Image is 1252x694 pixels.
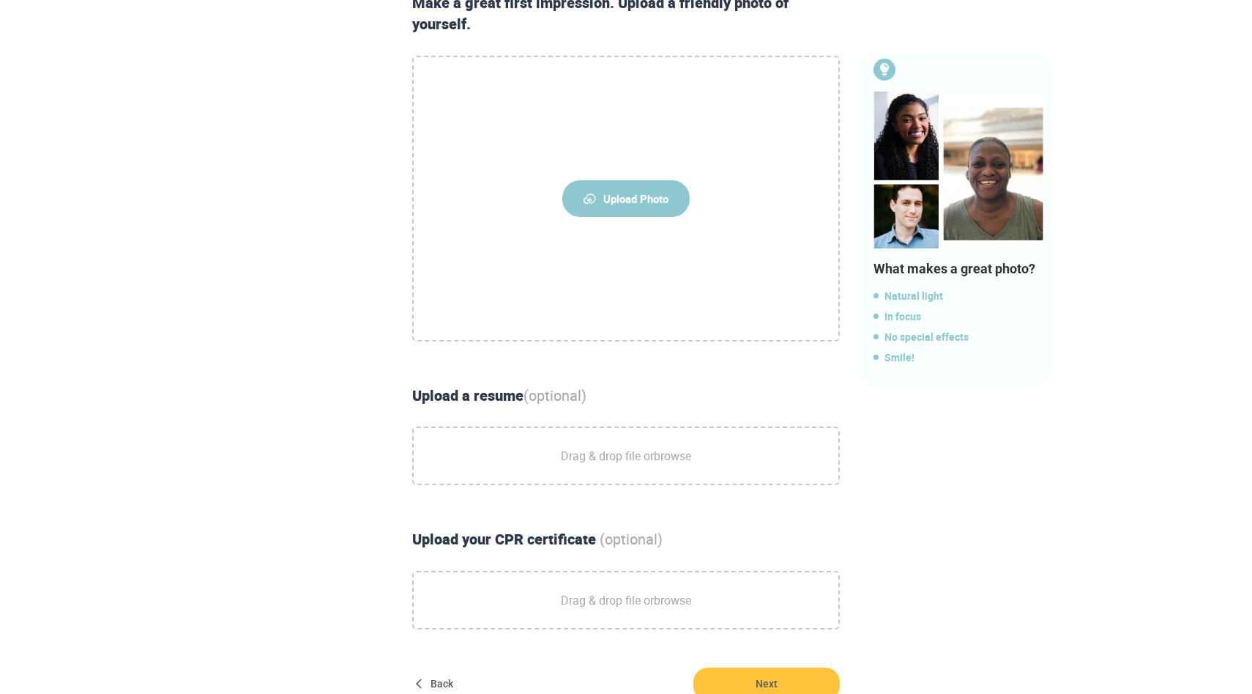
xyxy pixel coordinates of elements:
img: upload [584,193,596,204]
span: Upload Photo [562,180,690,217]
span: Smile! [873,349,1043,366]
span: (optional) [600,529,663,549]
span: Drag & drop file or [561,582,691,619]
div: Upload a resume [406,385,846,407]
span: Natural light [873,287,1043,305]
img: Bulb [873,59,895,81]
span: Drag & drop file or [561,438,691,474]
span: (optional) [523,385,586,405]
div: What makes a great photo? [873,259,1043,278]
span: No special effects [873,328,1043,346]
a: browse [654,592,691,608]
a: browse [654,448,691,464]
img: Bulb [873,92,1043,248]
div: Upload your CPR certificate [406,529,846,550]
span: In focus [873,308,1043,325]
